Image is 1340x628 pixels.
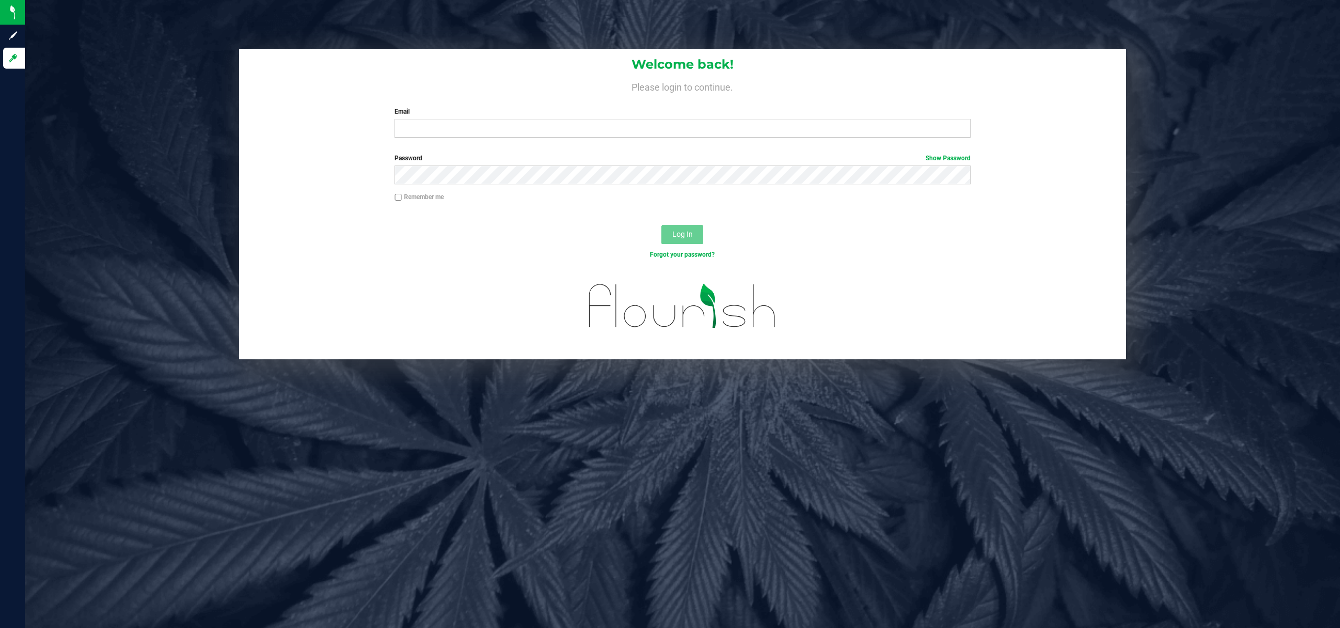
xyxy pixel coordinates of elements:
h4: Please login to continue. [239,80,1126,92]
span: Log In [672,230,693,238]
inline-svg: Sign up [8,30,18,41]
button: Log In [661,225,703,244]
span: Password [395,155,422,162]
input: Remember me [395,194,402,201]
img: flourish_logo.svg [572,270,794,341]
label: Remember me [395,192,444,202]
h1: Welcome back! [239,58,1126,71]
a: Forgot your password? [650,251,715,258]
label: Email [395,107,970,116]
inline-svg: Log in [8,53,18,63]
a: Show Password [926,155,971,162]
